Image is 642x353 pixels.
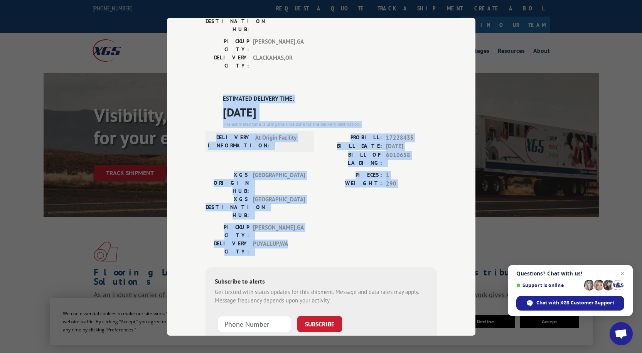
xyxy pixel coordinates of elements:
label: PICKUP CITY: [206,223,249,239]
span: [GEOGRAPHIC_DATA] [253,171,305,195]
span: PUYALLUP , WA [253,239,305,255]
span: 17228435 [386,133,437,142]
label: BILL DATE: [321,142,382,151]
label: DELIVERY CITY: [206,239,249,255]
span: [DATE] [223,103,437,120]
label: XGS ORIGIN HUB: [206,171,249,195]
label: XGS DESTINATION HUB: [206,9,249,34]
label: ESTIMATED DELIVERY TIME: [223,95,437,103]
label: DELIVERY INFORMATION: [208,133,251,149]
label: WEIGHT: [321,179,382,188]
span: [PERSON_NAME] , GA [253,37,305,54]
span: [GEOGRAPHIC_DATA] [253,195,305,219]
div: Get texted with status updates for this shipment. Message and data rates may apply. Message frequ... [215,287,428,305]
button: SUBSCRIBE [297,316,342,332]
div: Subscribe to alerts [215,276,428,287]
label: PICKUP CITY: [206,37,249,54]
label: DELIVERY CITY: [206,54,249,70]
span: 290 [386,179,437,188]
span: At Origin Facility [255,133,307,149]
span: CLACKAMAS , OR [253,54,305,70]
span: Support is online [516,282,581,288]
span: [PERSON_NAME] , GA [253,223,305,239]
span: 6010658 [386,150,437,167]
label: XGS DESTINATION HUB: [206,195,249,219]
label: PROBILL: [321,133,382,142]
span: Chat with XGS Customer Support [516,296,624,311]
a: Open chat [610,322,633,345]
span: Chat with XGS Customer Support [536,299,614,306]
label: BILL OF LADING: [321,150,382,167]
span: Questions? Chat with us! [516,270,624,277]
span: 1 [386,171,437,179]
span: [GEOGRAPHIC_DATA] [253,9,305,34]
div: The estimated time is using the time zone for the delivery destination. [223,120,437,127]
label: PIECES: [321,171,382,179]
span: [DATE] [386,142,437,151]
input: Phone Number [218,316,291,332]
